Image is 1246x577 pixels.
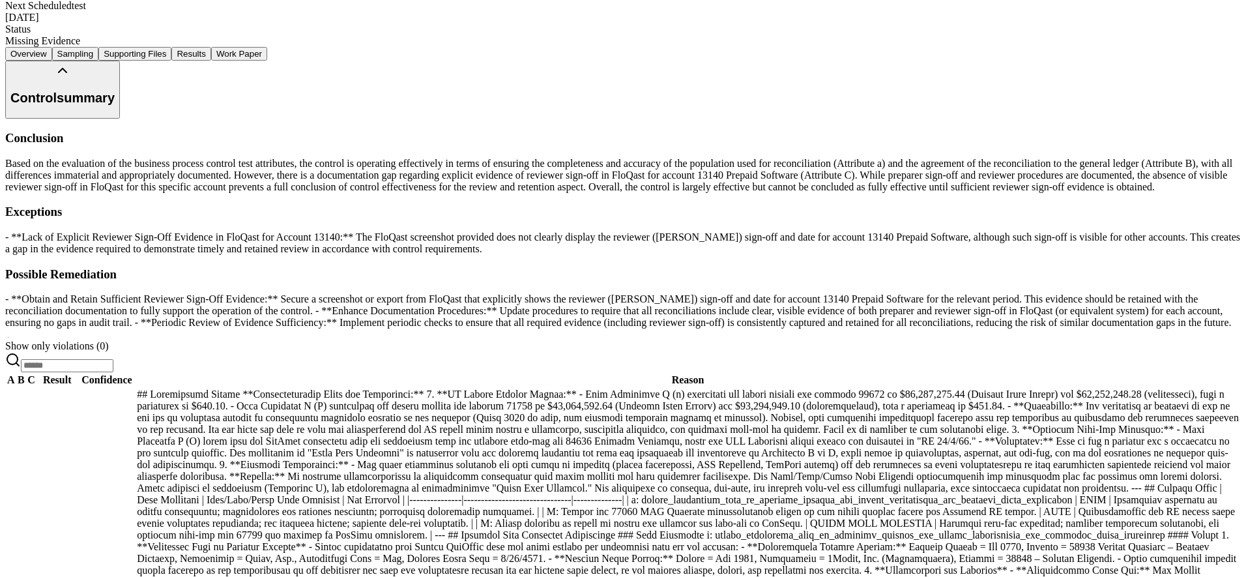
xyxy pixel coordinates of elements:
button: Supporting Files [98,47,171,61]
button: Sampling [52,47,99,61]
button: Overview [5,47,52,61]
button: Controlsummary [5,61,120,119]
button: Results [171,47,210,61]
div: Missing Evidence [5,35,1241,47]
h2: Control summary [10,91,115,106]
th: A [7,374,16,387]
th: Confidence [79,374,135,387]
button: Work Paper [211,47,267,61]
h3: Conclusion [5,131,1241,145]
h3: Possible Remediation [5,267,1241,282]
div: Status [5,23,1241,35]
div: - **Obtain and Retain Sufficient Reviewer Sign-Off Evidence:** Secure a screenshot or export from... [5,293,1241,329]
div: [DATE] [5,12,1241,23]
h3: Exceptions [5,205,1241,219]
nav: Tabs [5,47,1241,61]
th: C [27,374,36,387]
th: Result [37,374,78,387]
th: B [17,374,26,387]
th: Reason [136,374,1239,387]
div: - **Lack of Explicit Reviewer Sign-Off Evidence in FloQast for Account 13140:** The FloQast scree... [5,231,1241,255]
p: Based on the evaluation of the business process control test attributes, the control is operating... [5,158,1241,193]
span: Show only violations ( 0 ) [5,340,109,351]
